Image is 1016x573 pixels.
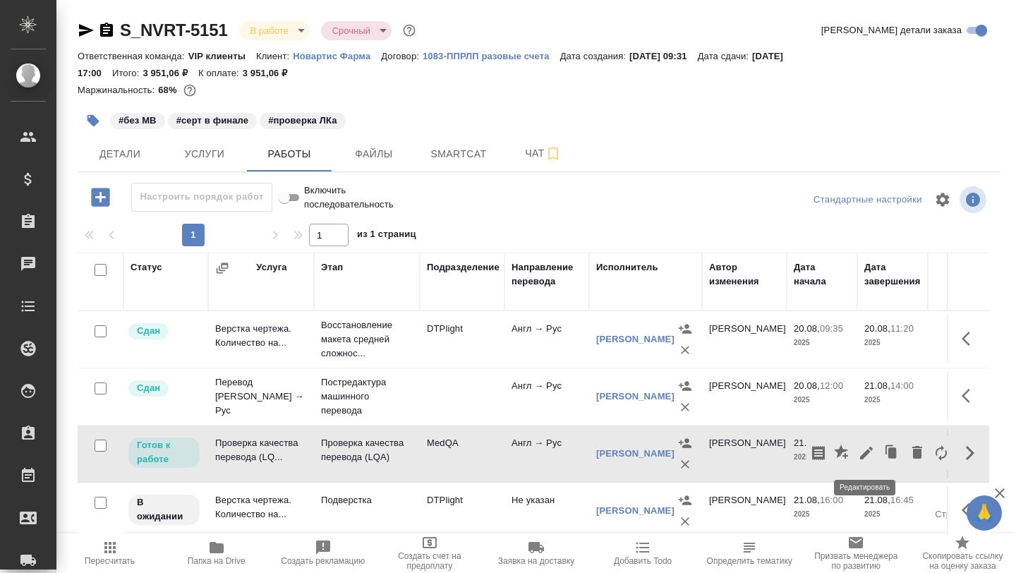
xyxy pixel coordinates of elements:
[953,322,987,356] button: Здесь прячутся важные кнопки
[803,533,909,573] button: Призвать менеджера по развитию
[340,145,408,163] span: Файлы
[794,393,850,407] p: 2025
[864,380,890,391] p: 21.08,
[120,20,228,40] a: S_NVRT-5151
[929,436,953,470] button: Заменить
[629,51,698,61] p: [DATE] 09:31
[171,145,238,163] span: Услуги
[385,551,474,571] span: Создать счет на предоплату
[198,68,243,78] p: К оплате:
[137,438,191,466] p: Готов к работе
[702,372,787,421] td: [PERSON_NAME]
[890,323,914,334] p: 11:20
[498,556,574,566] span: Заявка на доставку
[953,436,987,470] button: Скрыть кнопки
[794,507,850,521] p: 2025
[109,114,167,126] span: без МВ
[167,114,259,126] span: серт в финале
[545,145,562,162] svg: Подписаться
[509,145,577,162] span: Чат
[675,397,696,418] button: Удалить
[181,81,199,99] button: 1046.66 RUB;
[131,260,162,275] div: Статус
[864,323,890,334] p: 20.08,
[698,51,752,61] p: Дата сдачи:
[830,436,854,470] button: Добавить оценку
[208,486,314,536] td: Верстка чертежа. Количество на...
[953,493,987,527] button: Здесь прячутся важные кнопки
[127,436,201,469] div: Исполнитель может приступить к работе
[702,486,787,536] td: [PERSON_NAME]
[675,318,696,339] button: Назначить
[86,145,154,163] span: Детали
[357,226,416,246] span: из 1 страниц
[188,51,256,61] p: VIP клиенты
[143,68,198,78] p: 3 951,06 ₽
[504,486,589,536] td: Не указан
[98,22,115,39] button: Скопировать ссылку
[208,315,314,364] td: Верстка чертежа. Количество на...
[794,336,850,350] p: 2025
[270,533,376,573] button: Создать рекламацию
[935,336,991,350] p: страница
[675,511,696,532] button: Удалить
[208,368,314,425] td: Перевод [PERSON_NAME] → Рус
[176,114,249,128] p: #серт в финале
[321,318,413,361] p: Восстановление макета средней сложнос...
[794,323,820,334] p: 20.08,
[935,260,991,289] div: Общий объем
[127,493,201,526] div: Исполнитель назначен, приступать к работе пока рано
[504,372,589,421] td: Англ → Рус
[78,22,95,39] button: Скопировать ссылку для ЯМессенджера
[420,486,504,536] td: DTPlight
[820,495,843,505] p: 16:00
[905,436,929,470] button: Удалить
[820,323,843,334] p: 09:35
[967,495,1002,531] button: 🙏
[596,505,675,516] a: [PERSON_NAME]
[321,436,413,464] p: Проверка качества перевода (LQA)
[935,493,991,507] p: 5
[119,114,157,128] p: #без МВ
[953,379,987,413] button: Здесь прячутся важные кнопки
[864,495,890,505] p: 21.08,
[81,183,120,212] button: Добавить работу
[909,533,1016,573] button: Скопировать ссылку на оценку заказа
[328,25,375,37] button: Срочный
[702,315,787,364] td: [PERSON_NAME]
[504,429,589,478] td: Англ → Рус
[239,21,310,40] div: В работе
[794,438,820,448] p: 21.08,
[137,324,160,338] p: Сдан
[821,23,962,37] span: [PERSON_NAME] детали заказа
[127,379,201,398] div: Менеджер проверил работу исполнителя, передает ее на следующий этап
[304,183,394,212] span: Включить последовательность
[420,429,504,478] td: MedQA
[794,260,850,289] div: Дата начала
[707,556,792,566] span: Определить тематику
[243,68,298,78] p: 3 951,06 ₽
[590,533,696,573] button: Добавить Todo
[614,556,672,566] span: Добавить Todo
[158,85,180,95] p: 68%
[935,322,991,336] p: 5
[56,533,163,573] button: Пересчитать
[268,114,337,128] p: #проверка ЛКа
[960,186,989,213] span: Посмотреть информацию
[596,260,658,275] div: Исполнитель
[483,533,589,573] button: Заявка на доставку
[675,433,696,454] button: Назначить
[281,556,365,566] span: Создать рекламацию
[878,436,905,470] button: Клонировать
[596,448,675,459] a: [PERSON_NAME]
[137,495,191,524] p: В ожидании
[675,339,696,361] button: Удалить
[208,429,314,478] td: Проверка качества перевода (LQ...
[321,375,413,418] p: Постредактура машинного перевода
[427,260,500,275] div: Подразделение
[137,381,160,395] p: Сдан
[423,51,560,61] p: 1083-ППРЛП разовые счета
[864,393,921,407] p: 2025
[504,315,589,364] td: Англ → Рус
[293,49,381,61] a: Новартис Фарма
